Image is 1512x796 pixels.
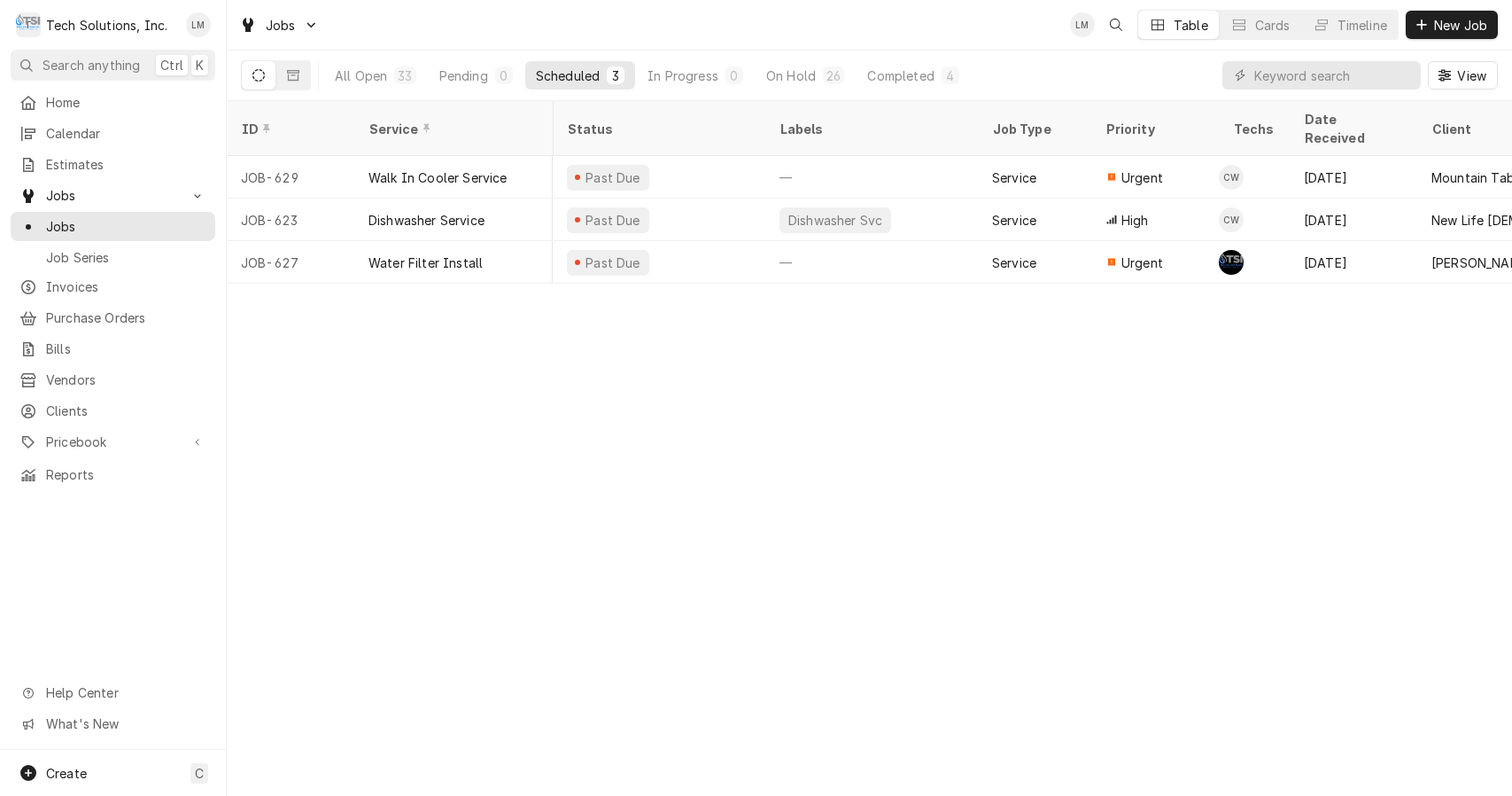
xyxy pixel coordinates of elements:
[567,120,748,138] div: Status
[1254,61,1412,90] input: Keyword search
[766,66,816,85] div: On Hold
[11,303,215,332] a: Purchase Orders
[195,764,204,783] span: C
[11,88,215,117] a: Home
[1121,211,1149,230] span: High
[779,120,964,138] div: Labels
[1290,199,1417,241] div: [DATE]
[46,155,206,174] span: Estimates
[1304,110,1400,147] div: Date Received
[765,156,978,199] div: —
[46,248,206,267] span: Job Series
[16,12,41,37] div: T
[46,16,167,35] div: Tech Solutions, Inc.
[992,120,1077,138] div: Job Type
[729,66,740,85] div: 0
[610,66,621,85] div: 3
[46,766,87,781] span: Create
[1070,12,1095,37] div: LM
[1219,165,1244,190] div: CW
[11,396,215,425] a: Clients
[186,12,211,37] div: LM
[1233,120,1276,138] div: Techs
[398,66,412,85] div: 33
[1174,16,1208,35] div: Table
[227,241,354,284] div: JOB-627
[368,254,483,272] div: Water Filter Install
[1428,61,1498,90] button: View
[1219,207,1244,232] div: Coleton Wallace's Avatar
[647,66,718,85] div: In Progress
[368,211,485,230] div: Dishwasher Service
[43,56,140,74] span: Search anything
[196,56,204,74] span: K
[11,365,215,394] a: Vendors
[536,66,600,85] div: Scheduled
[46,465,206,484] span: Reports
[227,199,354,241] div: JOB-623
[11,50,215,81] button: Search anythingCtrlK
[439,66,488,85] div: Pending
[584,168,643,187] div: Past Due
[11,678,215,707] a: Go to Help Center
[186,12,211,37] div: Leah Meadows's Avatar
[1290,156,1417,199] div: [DATE]
[945,66,956,85] div: 4
[787,211,884,230] div: Dishwasher Svc
[46,402,206,420] span: Clients
[1105,120,1201,138] div: Priority
[11,709,215,738] a: Go to What's New
[368,168,508,187] div: Walk In Cooler Service
[1255,16,1291,35] div: Cards
[46,277,206,296] span: Invoices
[46,683,205,702] span: Help Center
[11,181,215,210] a: Go to Jobs
[46,93,206,112] span: Home
[11,427,215,457] a: Go to Pricebook
[1219,250,1244,275] div: AF
[46,714,205,733] span: What's New
[499,66,509,85] div: 0
[1121,168,1163,187] span: Urgent
[46,433,180,451] span: Pricebook
[992,168,1036,187] div: Service
[1121,254,1163,272] span: Urgent
[1454,66,1490,85] span: View
[992,254,1036,272] div: Service
[11,150,215,179] a: Estimates
[368,120,535,138] div: Service
[46,308,206,327] span: Purchase Orders
[1290,241,1417,284] div: [DATE]
[1102,11,1130,39] button: Open search
[1338,16,1387,35] div: Timeline
[16,12,41,37] div: Tech Solutions, Inc.'s Avatar
[160,56,183,74] span: Ctrl
[1406,11,1498,39] button: New Job
[11,334,215,363] a: Bills
[11,119,215,148] a: Calendar
[826,66,841,85] div: 26
[1431,16,1491,35] span: New Job
[11,243,215,272] a: Job Series
[11,212,215,241] a: Jobs
[584,254,643,272] div: Past Due
[11,460,215,489] a: Reports
[1219,165,1244,190] div: Coleton Wallace's Avatar
[584,211,643,230] div: Past Due
[1219,250,1244,275] div: Austin Fox's Avatar
[46,186,180,205] span: Jobs
[46,339,206,358] span: Bills
[241,120,337,138] div: ID
[46,124,206,143] span: Calendar
[11,272,215,301] a: Invoices
[1070,12,1095,37] div: Leah Meadows's Avatar
[227,156,354,199] div: JOB-629
[46,371,206,389] span: Vendors
[1219,207,1244,232] div: CW
[867,66,934,85] div: Completed
[232,11,326,40] a: Go to Jobs
[992,211,1036,230] div: Service
[335,66,387,85] div: All Open
[46,217,206,236] span: Jobs
[765,241,978,284] div: —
